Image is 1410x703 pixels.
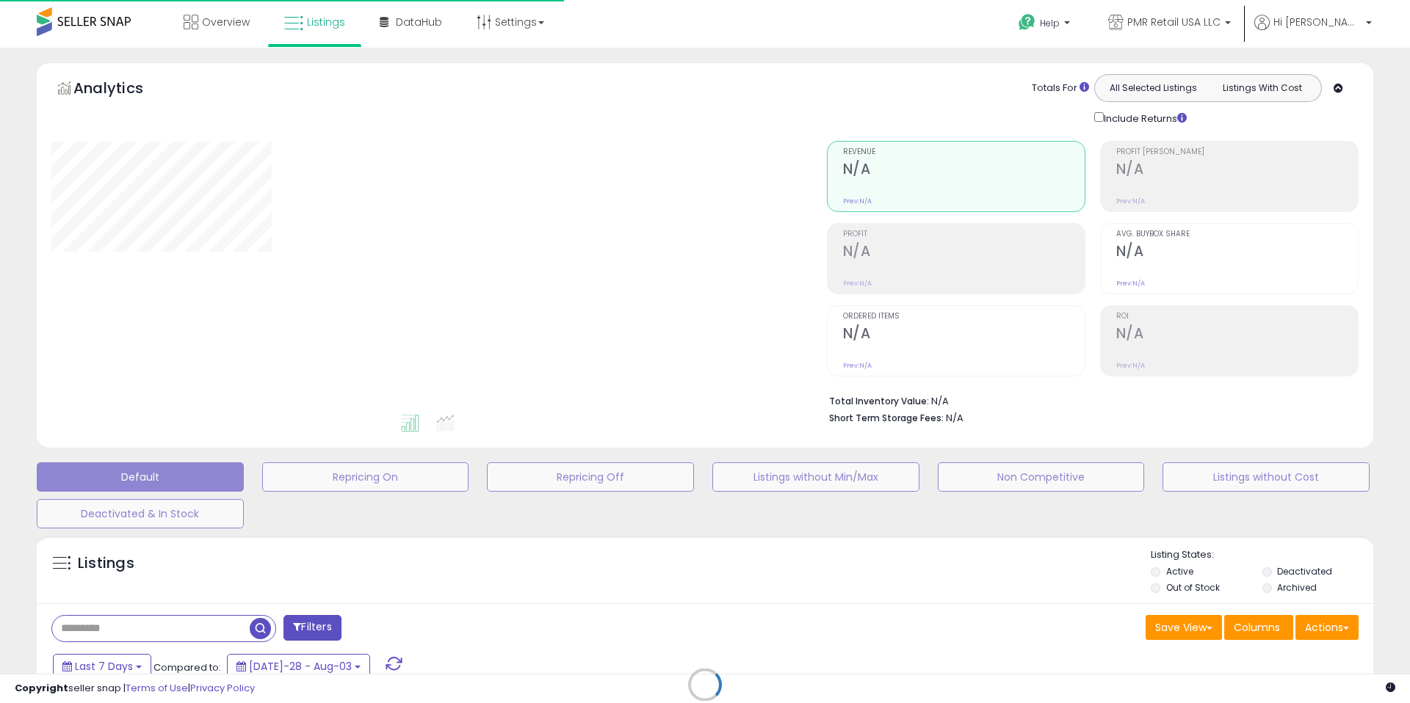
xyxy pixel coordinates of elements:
[1116,243,1358,263] h2: N/A
[1099,79,1208,98] button: All Selected Listings
[1116,230,1358,238] span: Avg. Buybox Share
[938,462,1145,492] button: Non Competitive
[1163,462,1370,492] button: Listings without Cost
[843,161,1085,181] h2: N/A
[37,462,244,492] button: Default
[1018,13,1036,32] i: Get Help
[843,148,1085,156] span: Revenue
[307,15,345,29] span: Listings
[1116,313,1358,321] span: ROI
[1127,15,1221,29] span: PMR Retail USA LLC
[1116,361,1145,370] small: Prev: N/A
[712,462,919,492] button: Listings without Min/Max
[843,243,1085,263] h2: N/A
[73,78,172,102] h5: Analytics
[15,682,255,696] div: seller snap | |
[829,391,1348,409] li: N/A
[843,230,1085,238] span: Profit
[396,15,442,29] span: DataHub
[843,197,872,205] small: Prev: N/A
[843,279,872,288] small: Prev: N/A
[1254,15,1372,48] a: Hi [PERSON_NAME]
[15,681,68,695] strong: Copyright
[843,361,872,370] small: Prev: N/A
[1040,17,1060,29] span: Help
[1007,2,1085,48] a: Help
[946,411,963,425] span: N/A
[829,412,944,424] b: Short Term Storage Fees:
[1116,161,1358,181] h2: N/A
[1083,109,1204,126] div: Include Returns
[1116,279,1145,288] small: Prev: N/A
[487,462,694,492] button: Repricing Off
[1116,197,1145,205] small: Prev: N/A
[829,395,929,407] b: Total Inventory Value:
[37,499,244,528] button: Deactivated & In Stock
[1273,15,1362,29] span: Hi [PERSON_NAME]
[1116,148,1358,156] span: Profit [PERSON_NAME]
[1207,79,1317,98] button: Listings With Cost
[843,313,1085,321] span: Ordered Items
[1116,325,1358,345] h2: N/A
[202,15,250,29] span: Overview
[1032,81,1089,95] div: Totals For
[262,462,469,492] button: Repricing On
[843,325,1085,345] h2: N/A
